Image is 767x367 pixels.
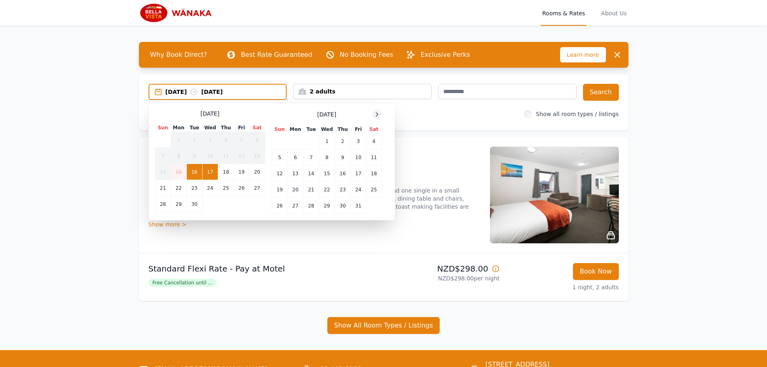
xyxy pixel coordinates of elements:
td: 16 [186,164,202,180]
td: 7 [303,149,319,166]
p: 1 night, 2 adults [506,283,619,291]
td: 11 [218,148,234,164]
button: Book Now [573,263,619,280]
div: [DATE] [DATE] [165,88,286,96]
td: 12 [272,166,287,182]
p: Best Rate Guaranteed [241,50,312,60]
td: 15 [319,166,335,182]
td: 10 [351,149,366,166]
span: [DATE] [201,110,219,118]
td: 22 [171,180,186,196]
td: 15 [171,164,186,180]
td: 28 [155,196,171,212]
td: 9 [186,148,202,164]
td: 7 [155,148,171,164]
td: 27 [287,198,303,214]
th: Sat [249,124,265,132]
label: Show all room types / listings [536,111,618,117]
th: Tue [303,126,319,133]
td: 19 [234,164,249,180]
p: Standard Flexi Rate - Pay at Motel [149,263,380,274]
div: Show more > [149,220,480,228]
th: Tue [186,124,202,132]
td: 4 [218,132,234,148]
td: 30 [335,198,351,214]
td: 13 [249,148,265,164]
td: 31 [351,198,366,214]
td: 18 [218,164,234,180]
td: 18 [366,166,382,182]
td: 20 [287,182,303,198]
th: Thu [218,124,234,132]
th: Wed [202,124,218,132]
th: Sun [272,126,287,133]
td: 4 [366,133,382,149]
td: 17 [351,166,366,182]
td: 26 [234,180,249,196]
th: Fri [351,126,366,133]
td: 27 [249,180,265,196]
span: Why Book Direct? [144,47,214,63]
td: 19 [272,182,287,198]
td: 3 [202,132,218,148]
p: NZD$298.00 per night [387,274,500,282]
td: 30 [186,196,202,212]
div: 2 adults [294,87,431,95]
td: 25 [366,182,382,198]
p: Exclusive Perks [420,50,470,60]
td: 11 [366,149,382,166]
td: 3 [351,133,366,149]
p: No Booking Fees [340,50,393,60]
span: Free Cancellation until ... [149,279,217,287]
td: 26 [272,198,287,214]
th: Sat [366,126,382,133]
th: Mon [287,126,303,133]
td: 5 [234,132,249,148]
td: 16 [335,166,351,182]
td: 17 [202,164,218,180]
th: Thu [335,126,351,133]
td: 14 [303,166,319,182]
th: Sun [155,124,171,132]
td: 8 [171,148,186,164]
button: Show All Room Types / Listings [327,317,440,334]
button: Search [583,84,619,101]
td: 25 [218,180,234,196]
td: 28 [303,198,319,214]
span: [DATE] [317,110,336,118]
img: Bella Vista Wanaka [139,3,216,23]
td: 9 [335,149,351,166]
td: 6 [287,149,303,166]
td: 1 [171,132,186,148]
td: 8 [319,149,335,166]
td: 24 [202,180,218,196]
td: 24 [351,182,366,198]
td: 5 [272,149,287,166]
span: Learn more [560,47,606,62]
td: 10 [202,148,218,164]
td: 13 [287,166,303,182]
td: 20 [249,164,265,180]
th: Wed [319,126,335,133]
th: Fri [234,124,249,132]
td: 21 [155,180,171,196]
td: 21 [303,182,319,198]
td: 29 [319,198,335,214]
td: 29 [171,196,186,212]
td: 6 [249,132,265,148]
th: Mon [171,124,186,132]
td: 22 [319,182,335,198]
td: 12 [234,148,249,164]
td: 1 [319,133,335,149]
td: 14 [155,164,171,180]
td: 2 [186,132,202,148]
td: 2 [335,133,351,149]
td: 23 [335,182,351,198]
p: NZD$298.00 [387,263,500,274]
td: 23 [186,180,202,196]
